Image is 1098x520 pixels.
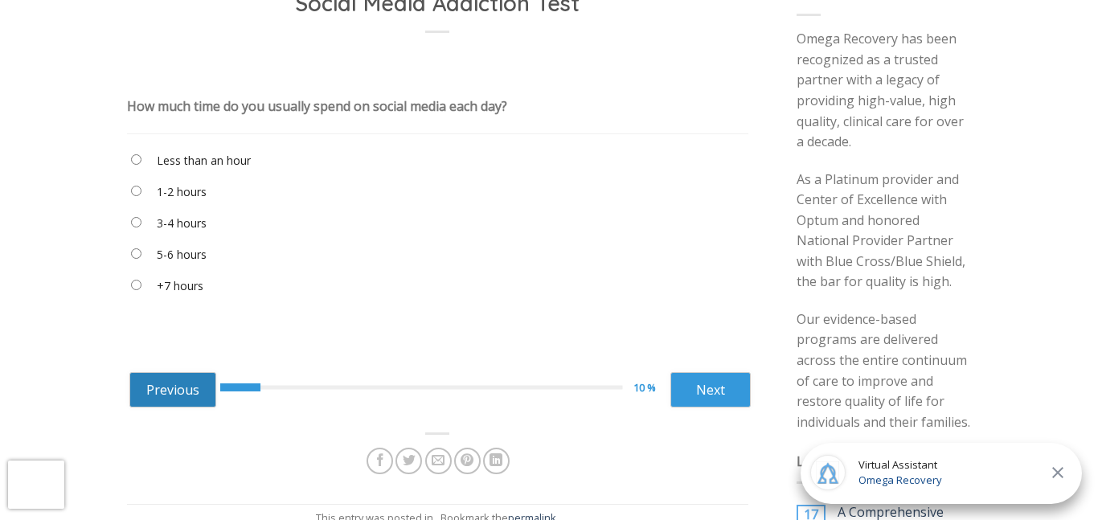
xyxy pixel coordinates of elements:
[157,183,207,201] label: 1-2 hours
[797,452,896,470] span: Latest Posts
[8,461,64,509] iframe: reCAPTCHA
[157,246,207,264] label: 5-6 hours
[127,97,507,115] div: How much time do you usually spend on social media each day?
[395,448,422,474] a: Share on Twitter
[425,448,452,474] a: Email to a Friend
[797,29,972,153] p: Omega Recovery has been recognized as a trusted partner with a legacy of providing high-value, hi...
[157,277,203,295] label: +7 hours
[157,152,251,170] label: Less than an hour
[454,448,481,474] a: Pin on Pinterest
[797,170,972,293] p: As a Platinum provider and Center of Excellence with Optum and honored National Provider Partner ...
[129,372,216,407] a: Previous
[157,215,207,232] label: 3-4 hours
[797,309,972,433] p: Our evidence-based programs are delivered across the entire continuum of care to improve and rest...
[670,372,751,407] a: Next
[367,448,393,474] a: Share on Facebook
[483,448,510,474] a: Share on LinkedIn
[633,379,670,396] div: 10 %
